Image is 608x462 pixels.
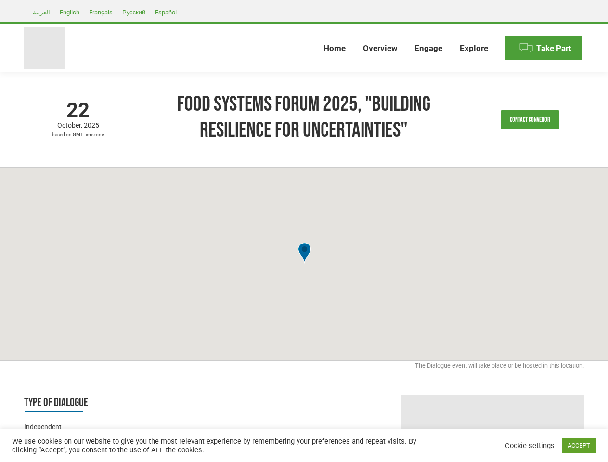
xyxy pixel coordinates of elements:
div: The Dialogue event will take place or be hosted in this location. [24,361,584,375]
a: ACCEPT [562,438,596,453]
span: Home [323,43,346,53]
span: 2025 [84,121,99,129]
a: Русский [117,6,150,18]
span: Français [89,9,113,16]
h1: Food Systems Forum 2025, "Building Resilience for Uncertainties" [142,91,466,143]
h3: Type of Dialogue [24,395,203,412]
span: October [57,121,84,129]
span: Take Part [536,43,571,53]
span: Engage [414,43,442,53]
span: English [60,9,79,16]
span: Русский [122,9,145,16]
span: العربية [33,9,50,16]
span: based on GMT timezone [24,130,132,140]
img: Menu icon [519,41,533,55]
a: العربية [28,6,55,18]
div: We use cookies on our website to give you the most relevant experience by remembering your prefer... [12,437,421,454]
span: Explore [460,43,488,53]
img: Food Systems Summit Dialogues [24,27,65,69]
a: Cookie settings [505,441,555,450]
a: Español [150,6,181,18]
a: English [55,6,84,18]
span: Español [155,9,177,16]
span: 22 [24,100,132,120]
div: Independent [24,422,203,432]
a: Français [84,6,117,18]
a: Contact Convenor [501,110,559,129]
span: Overview [363,43,397,53]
